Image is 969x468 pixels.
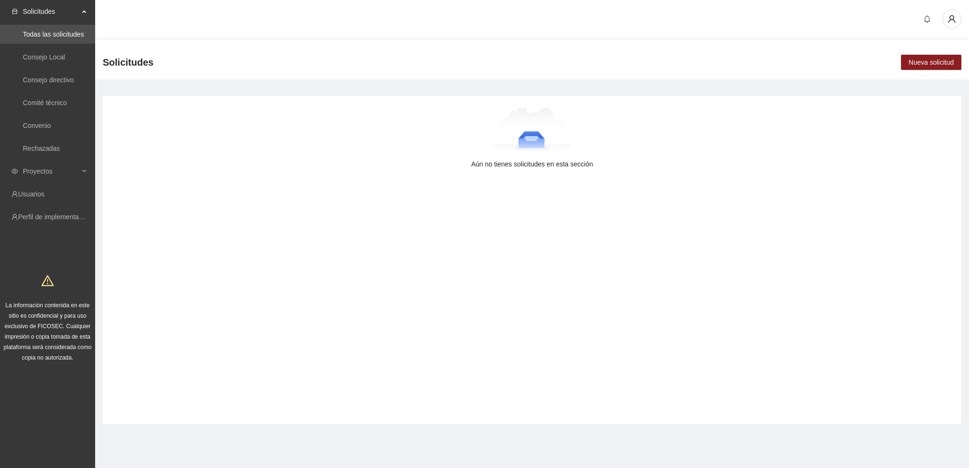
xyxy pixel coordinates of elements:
[942,10,961,29] button: user
[18,213,92,221] a: Perfil de implementadora
[23,99,67,107] a: Comité técnico
[118,159,946,169] div: Aún no tienes solicitudes en esta sección
[943,15,961,23] span: user
[11,168,18,175] span: eye
[23,30,84,38] a: Todas las solicitudes
[23,122,51,129] a: Convenio
[23,162,79,181] span: Proyectos
[23,2,79,21] span: Solicitudes
[103,55,154,70] span: Solicitudes
[920,15,934,23] span: bell
[18,190,44,198] a: Usuarios
[23,145,60,152] a: Rechazadas
[909,57,954,68] span: Nueva solicitud
[4,302,92,361] span: La información contenida en este sitio es confidencial y para uso exclusivo de FICOSEC. Cualquier...
[901,55,961,70] button: Nueva solicitud
[23,53,65,61] a: Consejo Local
[23,76,74,84] a: Consejo directivo
[920,11,935,27] button: bell
[41,274,54,287] span: warning
[493,107,571,155] img: Aún no tienes solicitudes en esta sección
[11,8,18,15] span: inbox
